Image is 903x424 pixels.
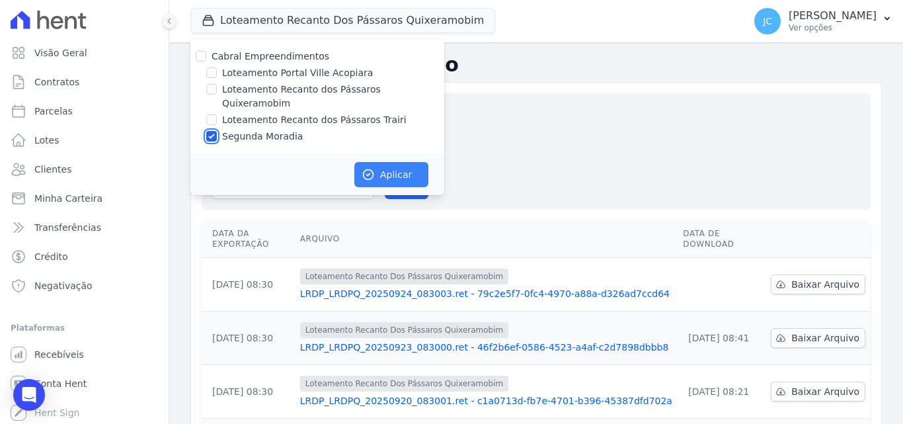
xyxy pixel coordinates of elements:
a: Visão Geral [5,40,163,66]
span: Lotes [34,134,59,147]
button: Aplicar [354,162,428,187]
label: Loteamento Portal Ville Acopiara [222,66,373,80]
a: Recebíveis [5,341,163,368]
span: Parcelas [34,105,73,118]
p: Ver opções [789,22,877,33]
span: Contratos [34,75,79,89]
span: Recebíveis [34,348,84,361]
span: Crédito [34,250,68,263]
span: Baixar Arquivo [791,278,859,291]
a: Clientes [5,156,163,183]
a: Parcelas [5,98,163,124]
span: Loteamento Recanto Dos Pássaros Quixeramobim [300,322,509,338]
td: [DATE] 08:30 [202,312,295,365]
a: LRDP_LRDPQ_20250924_083003.ret - 79c2e5f7-0fc4-4970-a88a-d326ad7ccd64 [300,287,673,300]
td: [DATE] 08:21 [678,365,766,419]
button: Loteamento Recanto Dos Pássaros Quixeramobim [190,8,495,33]
a: Conta Hent [5,370,163,397]
span: JC [763,17,772,26]
a: Baixar Arquivo [771,275,865,294]
a: Lotes [5,127,163,153]
td: [DATE] 08:30 [202,258,295,312]
a: Baixar Arquivo [771,328,865,348]
span: Loteamento Recanto Dos Pássaros Quixeramobim [300,269,509,284]
div: Open Intercom Messenger [13,379,45,411]
span: Clientes [34,163,71,176]
span: Baixar Arquivo [791,331,859,345]
a: Minha Carteira [5,185,163,212]
div: Plataformas [11,320,158,336]
a: Negativação [5,273,163,299]
a: Contratos [5,69,163,95]
label: Loteamento Recanto dos Pássaros Quixeramobim [222,83,444,110]
p: [PERSON_NAME] [789,9,877,22]
span: Negativação [34,279,93,292]
span: Minha Carteira [34,192,102,205]
a: Crédito [5,243,163,270]
td: [DATE] 08:41 [678,312,766,365]
button: JC [PERSON_NAME] Ver opções [744,3,903,40]
a: LRDP_LRDPQ_20250920_083001.ret - c1a0713d-fb7e-4701-b396-45387dfd702a [300,394,673,407]
label: Loteamento Recanto dos Pássaros Trairi [222,113,407,127]
span: Loteamento Recanto Dos Pássaros Quixeramobim [300,376,509,392]
th: Data de Download [678,220,766,258]
h2: Exportações de Retorno [190,53,882,77]
td: [DATE] 08:30 [202,365,295,419]
label: Cabral Empreendimentos [212,51,329,62]
th: Data da Exportação [202,220,295,258]
a: LRDP_LRDPQ_20250923_083000.ret - 46f2b6ef-0586-4523-a4af-c2d7898dbbb8 [300,341,673,354]
span: Visão Geral [34,46,87,60]
a: Baixar Arquivo [771,382,865,402]
span: Transferências [34,221,101,234]
th: Arquivo [295,220,678,258]
span: Baixar Arquivo [791,385,859,398]
label: Segunda Moradia [222,130,303,144]
span: Conta Hent [34,377,87,390]
a: Transferências [5,214,163,241]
